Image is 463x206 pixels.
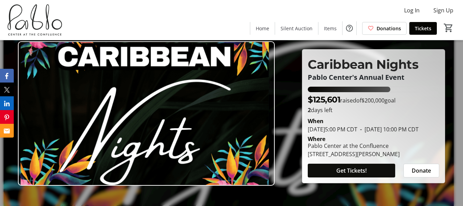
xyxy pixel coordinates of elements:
[18,41,275,186] img: Campaign CTA Media Photo
[308,126,357,133] span: [DATE] 5:00 PM CDT
[4,3,65,37] img: Pablo Center's Logo
[357,126,419,133] span: [DATE] 10:00 PM CDT
[308,106,311,114] span: 2
[412,166,431,175] span: Donate
[308,87,439,92] div: 62.800715% of fundraising goal reached
[399,5,425,16] button: Log In
[318,22,342,35] a: Items
[308,164,395,177] button: Get Tickets!
[308,106,439,114] p: days left
[442,22,455,34] button: Cart
[275,22,318,35] a: Silent Auction
[256,25,269,32] span: Home
[281,25,313,32] span: Silent Auction
[308,57,418,72] span: Caribbean Nights
[357,126,365,133] span: -
[308,94,396,106] p: raised of goal
[324,25,337,32] span: Items
[308,95,340,105] span: $125,601
[308,74,439,81] p: Pablo Center's Annual Event
[308,142,400,150] div: Pablo Center at the Confluence
[409,22,437,35] a: Tickets
[308,136,325,142] div: Where
[336,166,367,175] span: Get Tickets!
[403,164,439,177] button: Donate
[308,150,400,158] div: [STREET_ADDRESS][PERSON_NAME]
[361,97,385,104] span: $200,000
[343,21,356,35] button: Help
[433,6,453,14] span: Sign Up
[415,25,431,32] span: Tickets
[404,6,420,14] span: Log In
[362,22,407,35] a: Donations
[377,25,401,32] span: Donations
[250,22,275,35] a: Home
[308,117,324,125] div: When
[428,5,459,16] button: Sign Up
